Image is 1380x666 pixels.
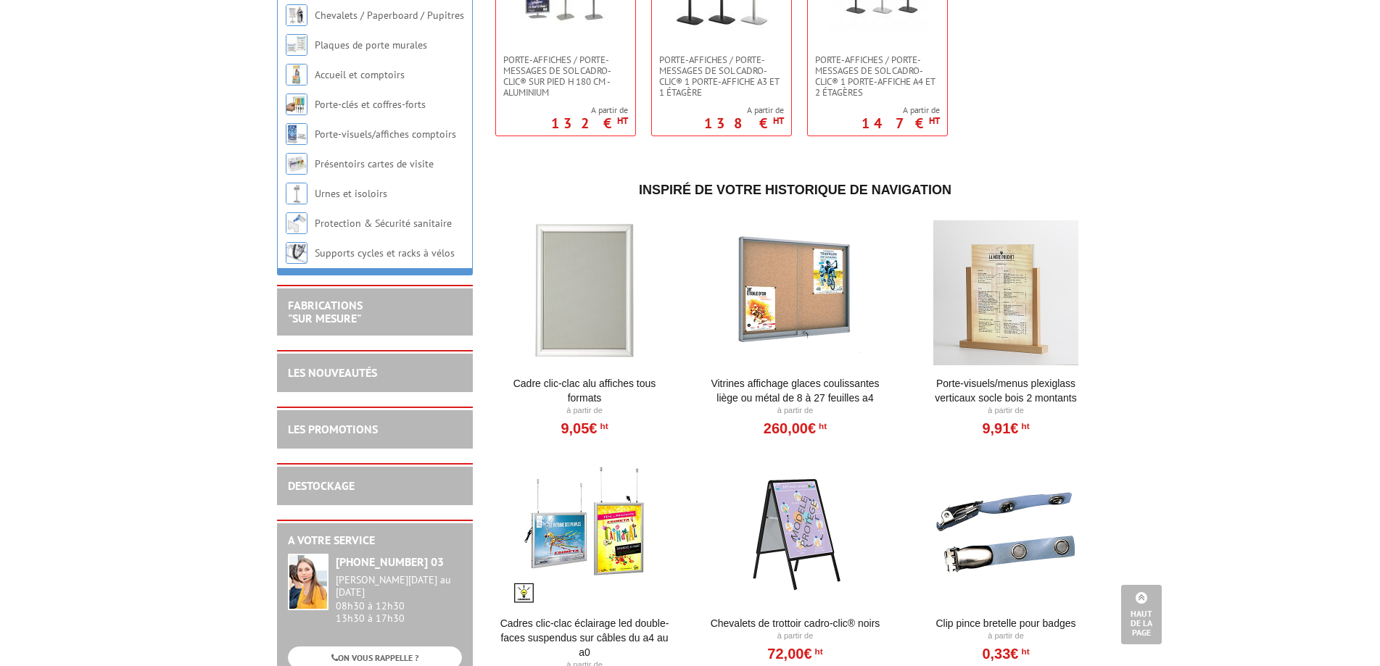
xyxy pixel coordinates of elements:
[816,421,827,431] sup: HT
[917,405,1096,417] p: À partir de
[551,104,628,116] span: A partir de
[917,630,1096,642] p: À partir de
[982,424,1029,433] a: 9,91€HT
[597,421,608,431] sup: HT
[286,34,307,56] img: Plaques de porte murales
[288,478,355,493] a: DESTOCKAGE
[286,242,307,264] img: Supports cycles et racks à vélos
[862,104,940,116] span: A partir de
[815,54,940,98] span: Porte-affiches / Porte-messages de sol Cadro-Clic® 1 porte-affiche A4 et 2 étagères
[315,157,434,170] a: Présentoirs cartes de visite
[336,574,462,624] div: 08h30 à 12h30 13h30 à 17h30
[1121,585,1162,644] a: Haut de la page
[704,119,784,128] p: 138 €
[315,246,455,259] a: Supports cycles et racks à vélos
[495,405,674,417] p: À partir de
[495,616,674,659] a: Cadres clic-clac éclairage LED double-faces suspendus sur câbles du A4 au A0
[767,649,822,658] a: 72,00€HT
[862,119,940,128] p: 147 €
[286,64,307,86] img: Accueil et comptoirs
[315,68,405,81] a: Accueil et comptoirs
[773,115,784,127] sup: HT
[704,104,784,116] span: A partir de
[288,298,363,325] a: FABRICATIONS"Sur Mesure"
[706,405,885,417] p: À partir de
[1018,421,1029,431] sup: HT
[982,649,1029,658] a: 0,33€HT
[315,98,426,111] a: Porte-clés et coffres-forts
[336,554,444,569] strong: [PHONE_NUMBER] 03
[286,153,307,175] img: Présentoirs cartes de visite
[288,534,462,547] h2: A votre service
[315,128,456,141] a: Porte-visuels/affiches comptoirs
[617,115,628,127] sup: HT
[315,217,452,230] a: Protection & Sécurité sanitaire
[764,424,827,433] a: 260,00€HT
[288,554,329,610] img: widget-service.jpg
[551,119,628,128] p: 132 €
[286,183,307,204] img: Urnes et isoloirs
[503,54,628,98] span: Porte-affiches / Porte-messages de sol Cadro-Clic® sur pied H 180 cm - Aluminium
[315,187,387,200] a: Urnes et isoloirs
[808,54,947,98] a: Porte-affiches / Porte-messages de sol Cadro-Clic® 1 porte-affiche A4 et 2 étagères
[706,376,885,405] a: Vitrines affichage glaces coulissantes liège ou métal de 8 à 27 feuilles A4
[639,183,951,197] span: Inspiré de votre historique de navigation
[812,646,823,657] sup: HT
[288,365,377,380] a: LES NOUVEAUTÉS
[286,123,307,145] img: Porte-visuels/affiches comptoirs
[286,93,307,115] img: Porte-clés et coffres-forts
[917,376,1096,405] a: Porte-Visuels/Menus Plexiglass Verticaux Socle Bois 2 Montants
[288,422,378,436] a: LES PROMOTIONS
[496,54,635,98] a: Porte-affiches / Porte-messages de sol Cadro-Clic® sur pied H 180 cm - Aluminium
[495,376,674,405] a: Cadre Clic-Clac Alu affiches tous formats
[561,424,608,433] a: 9,05€HT
[917,616,1096,630] a: Clip Pince bretelle pour badges
[706,630,885,642] p: À partir de
[286,212,307,234] img: Protection & Sécurité sanitaire
[315,9,464,22] a: Chevalets / Paperboard / Pupitres
[706,616,885,630] a: Chevalets de trottoir Cadro-Clic® Noirs
[652,54,791,98] a: Porte-affiches / Porte-messages de sol Cadro-Clic® 1 porte-affiche A3 et 1 étagère
[336,574,462,599] div: [PERSON_NAME][DATE] au [DATE]
[929,115,940,127] sup: HT
[315,38,427,51] a: Plaques de porte murales
[659,54,784,98] span: Porte-affiches / Porte-messages de sol Cadro-Clic® 1 porte-affiche A3 et 1 étagère
[286,4,307,26] img: Chevalets / Paperboard / Pupitres
[1018,646,1029,657] sup: HT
